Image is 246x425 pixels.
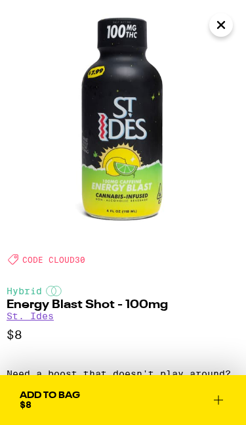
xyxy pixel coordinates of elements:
[20,399,31,410] span: $8
[46,286,62,296] img: hybridColor.svg
[20,391,80,400] div: Add To Bag
[209,13,233,37] button: Close
[7,286,239,296] div: Hybrid
[22,256,85,264] span: CODE CLOUD30
[7,328,239,342] p: $8
[7,311,54,321] a: St. Ides
[7,299,239,311] h2: Energy Blast Shot - 100mg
